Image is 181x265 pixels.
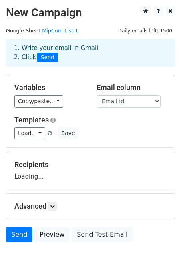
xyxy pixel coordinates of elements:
h5: Variables [14,83,84,92]
a: Templates [14,116,49,124]
a: Send [6,227,32,242]
h2: New Campaign [6,6,175,20]
a: Preview [34,227,70,242]
a: MipCom List 1 [42,28,78,34]
a: Copy/paste... [14,95,63,108]
span: Send [37,53,58,62]
button: Save [58,127,78,139]
h5: Advanced [14,202,167,211]
h5: Email column [97,83,167,92]
span: Daily emails left: 1500 [115,26,175,35]
div: Loading... [14,160,167,181]
h5: Recipients [14,160,167,169]
a: Send Test Email [72,227,133,242]
small: Google Sheet: [6,28,78,34]
div: 1. Write your email in Gmail 2. Click [8,44,173,62]
a: Daily emails left: 1500 [115,28,175,34]
a: Load... [14,127,45,139]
